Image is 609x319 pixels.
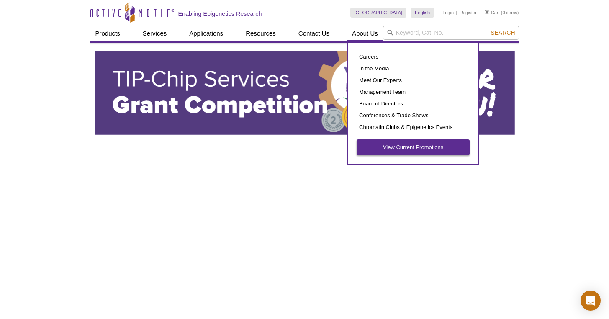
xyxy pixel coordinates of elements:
[357,121,470,133] a: Chromatin Clubs & Epigenetics Events
[293,26,334,41] a: Contact Us
[357,98,470,110] a: Board of Directors
[357,63,470,75] a: In the Media
[383,26,519,40] input: Keyword, Cat. No.
[350,8,407,18] a: [GEOGRAPHIC_DATA]
[357,75,470,86] a: Meet Our Experts
[485,10,489,14] img: Your Cart
[488,29,517,36] button: Search
[347,26,383,41] a: About Us
[241,26,281,41] a: Resources
[442,10,454,15] a: Login
[357,139,470,155] a: View Current Promotions
[485,10,500,15] a: Cart
[178,10,262,18] h2: Enabling Epigenetics Research
[95,51,515,135] img: Active Motif TIP-ChIP Services Grant Competition
[184,26,228,41] a: Applications
[491,29,515,36] span: Search
[138,26,172,41] a: Services
[411,8,434,18] a: English
[357,51,470,63] a: Careers
[460,10,477,15] a: Register
[357,86,470,98] a: Management Team
[456,8,457,18] li: |
[485,8,519,18] li: (0 items)
[581,291,601,311] div: Open Intercom Messenger
[357,110,470,121] a: Conferences & Trade Shows
[90,26,125,41] a: Products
